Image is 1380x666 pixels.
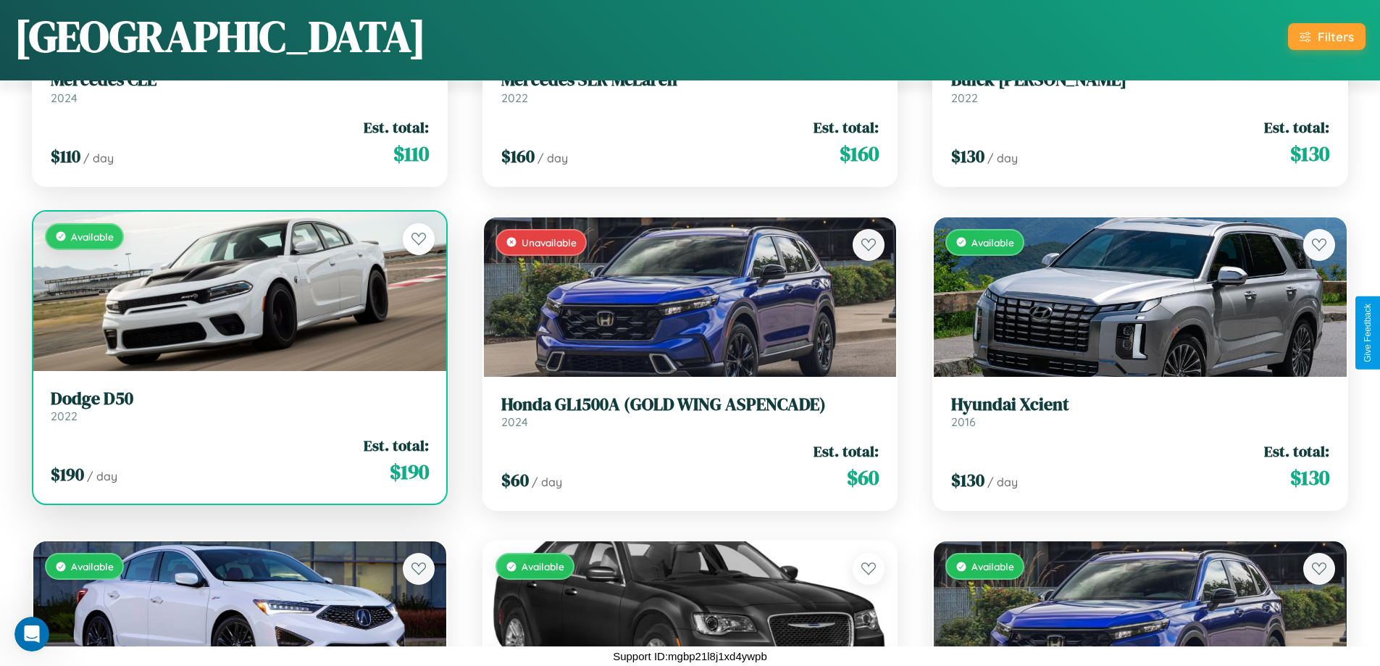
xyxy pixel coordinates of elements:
[501,415,528,429] span: 2024
[51,70,429,105] a: Mercedes CLE2024
[51,462,84,486] span: $ 190
[840,139,879,168] span: $ 160
[1264,117,1329,138] span: Est. total:
[51,91,78,105] span: 2024
[393,139,429,168] span: $ 110
[951,415,976,429] span: 2016
[51,409,78,423] span: 2022
[522,236,577,249] span: Unavailable
[951,144,984,168] span: $ 130
[1290,463,1329,492] span: $ 130
[83,151,114,165] span: / day
[364,117,429,138] span: Est. total:
[501,394,879,415] h3: Honda GL1500A (GOLD WING ASPENCADE)
[71,560,114,573] span: Available
[1363,304,1373,362] div: Give Feedback
[951,70,1329,91] h3: Buick [PERSON_NAME]
[87,469,117,483] span: / day
[951,394,1329,415] h3: Hyundai Xcient
[847,463,879,492] span: $ 60
[951,394,1329,430] a: Hyundai Xcient2016
[364,435,429,456] span: Est. total:
[390,457,429,486] span: $ 190
[532,475,562,489] span: / day
[501,91,528,105] span: 2022
[1264,441,1329,462] span: Est. total:
[814,441,879,462] span: Est. total:
[951,468,984,492] span: $ 130
[814,117,879,138] span: Est. total:
[1288,23,1366,50] button: Filters
[501,144,535,168] span: $ 160
[987,151,1018,165] span: / day
[951,91,978,105] span: 2022
[501,70,879,91] h3: Mercedes SLR McLaren
[613,646,767,666] p: Support ID: mgbp21l8j1xd4ywpb
[538,151,568,165] span: / day
[14,617,49,652] iframe: Intercom live chat
[522,560,564,573] span: Available
[501,70,879,105] a: Mercedes SLR McLaren2022
[987,475,1018,489] span: / day
[951,70,1329,105] a: Buick [PERSON_NAME]2022
[971,560,1014,573] span: Available
[51,144,80,168] span: $ 110
[1290,139,1329,168] span: $ 130
[71,230,114,243] span: Available
[501,468,529,492] span: $ 60
[501,394,879,430] a: Honda GL1500A (GOLD WING ASPENCADE)2024
[14,7,426,66] h1: [GEOGRAPHIC_DATA]
[51,388,429,409] h3: Dodge D50
[1318,29,1354,44] div: Filters
[51,70,429,91] h3: Mercedes CLE
[971,236,1014,249] span: Available
[51,388,429,424] a: Dodge D502022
